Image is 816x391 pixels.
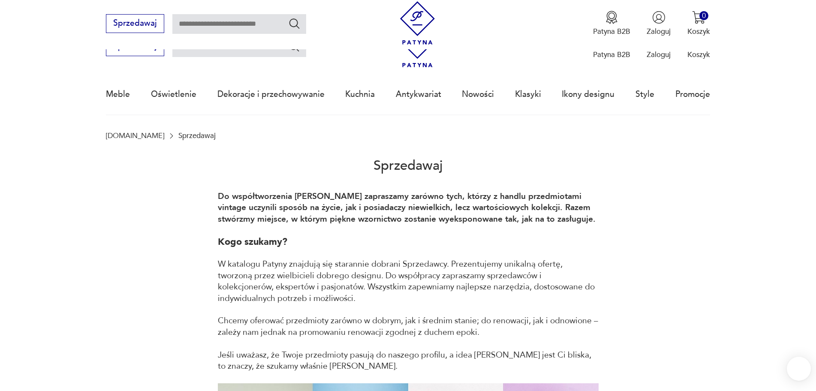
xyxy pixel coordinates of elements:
[675,75,710,114] a: Promocje
[593,27,630,36] p: Patyna B2B
[345,75,375,114] a: Kuchnia
[106,132,164,140] a: [DOMAIN_NAME]
[687,50,710,60] p: Koszyk
[106,44,164,51] a: Sprzedawaj
[396,75,441,114] a: Antykwariat
[396,1,439,45] img: Patyna - sklep z meblami i dekoracjami vintage
[462,75,494,114] a: Nowości
[647,11,671,36] button: Zaloguj
[699,11,708,20] div: 0
[106,21,164,27] a: Sprzedawaj
[218,259,599,304] p: W katalogu Patyny znajdują się starannie dobrani Sprzedawcy. Prezentujemy unikalną ofertę, tworzo...
[692,11,705,24] img: Ikona koszyka
[635,75,654,114] a: Style
[288,17,301,30] button: Szukaj
[106,75,130,114] a: Meble
[218,315,599,338] p: Chcemy oferować przedmioty zarówno w dobrym, jak i średnim stanie; do renowacji, jak i odnowione ...
[106,140,710,191] h2: Sprzedawaj
[218,349,599,372] p: Jeśli uważasz, że Twoje przedmioty pasują do naszego profilu, a idea [PERSON_NAME] jest Ci bliska...
[151,75,196,114] a: Oświetlenie
[647,50,671,60] p: Zaloguj
[593,11,630,36] a: Ikona medaluPatyna B2B
[218,236,599,247] h1: Kogo szukamy?
[515,75,541,114] a: Klasyki
[593,50,630,60] p: Patyna B2B
[647,27,671,36] p: Zaloguj
[288,40,301,53] button: Szukaj
[106,14,164,33] button: Sprzedawaj
[218,191,596,225] strong: Do współtworzenia [PERSON_NAME] zapraszamy zarówno tych, którzy z handlu przedmiotami vintage ucz...
[605,11,618,24] img: Ikona medalu
[178,132,216,140] p: Sprzedawaj
[217,75,325,114] a: Dekoracje i przechowywanie
[652,11,665,24] img: Ikonka użytkownika
[787,357,811,381] iframe: Smartsupp widget button
[687,27,710,36] p: Koszyk
[593,11,630,36] button: Patyna B2B
[687,11,710,36] button: 0Koszyk
[562,75,614,114] a: Ikony designu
